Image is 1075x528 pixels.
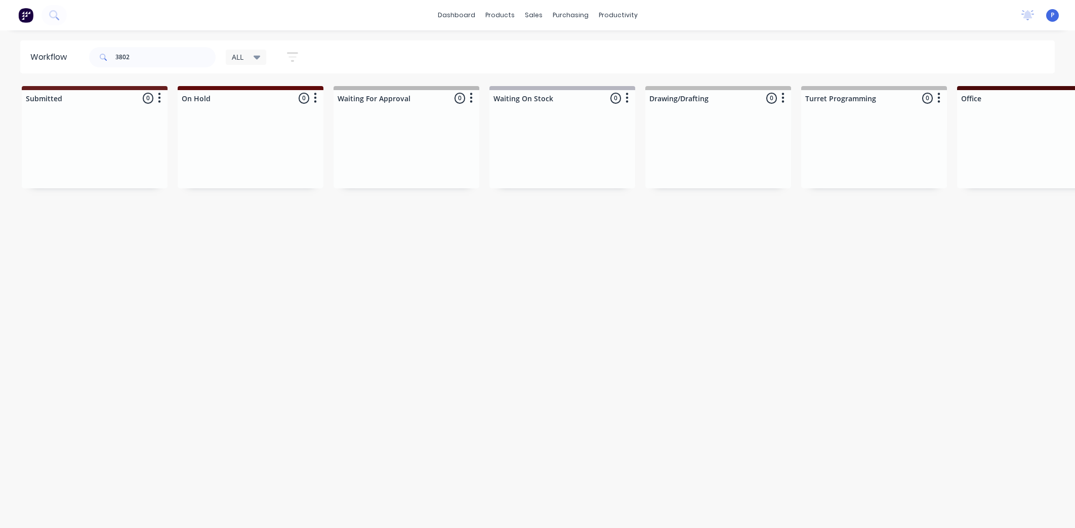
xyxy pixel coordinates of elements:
[1051,11,1054,20] span: P
[115,47,216,67] input: Search for orders...
[548,8,594,23] div: purchasing
[520,8,548,23] div: sales
[18,8,33,23] img: Factory
[433,8,480,23] a: dashboard
[480,8,520,23] div: products
[232,52,243,62] span: ALL
[30,51,72,63] div: Workflow
[594,8,643,23] div: productivity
